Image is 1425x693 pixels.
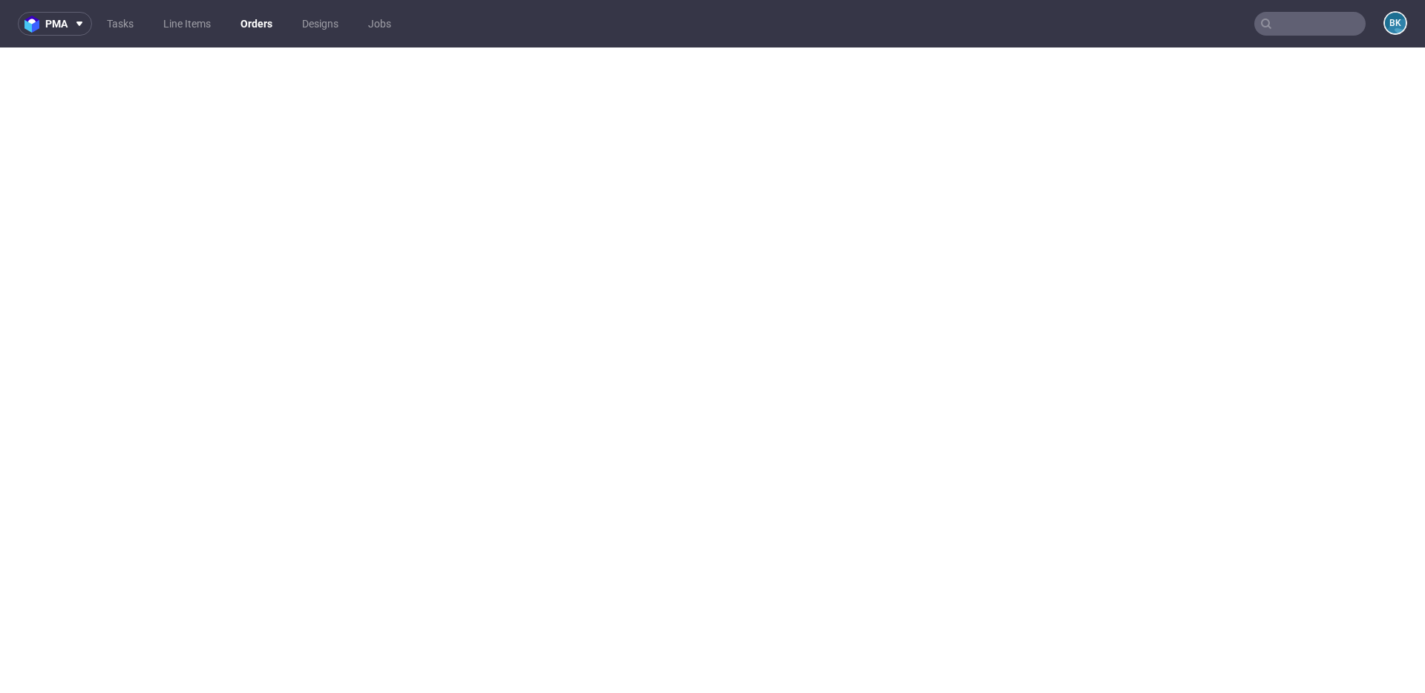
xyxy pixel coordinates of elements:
span: pma [45,19,68,29]
a: Orders [232,12,281,36]
button: pma [18,12,92,36]
a: Designs [293,12,347,36]
figcaption: BK [1385,13,1406,33]
a: Tasks [98,12,142,36]
a: Line Items [154,12,220,36]
a: Jobs [359,12,400,36]
img: logo [24,16,45,33]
